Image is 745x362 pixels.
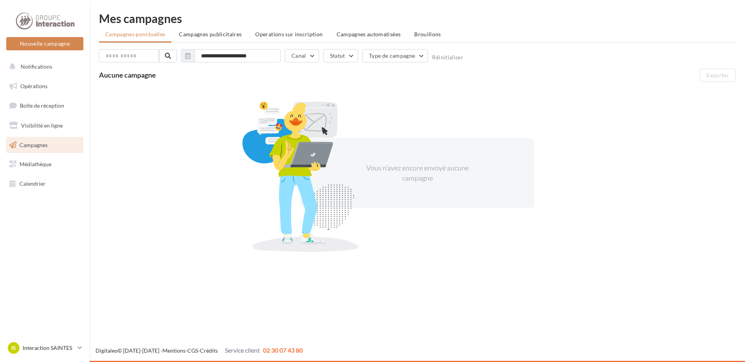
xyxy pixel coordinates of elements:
div: Vous n'avez encore envoyé aucune campagne [350,163,484,183]
button: Canal [285,49,319,62]
span: Campagnes automatisées [337,31,401,37]
button: Statut [323,49,358,62]
a: Crédits [200,347,218,354]
a: Mentions [162,347,185,354]
a: Opérations [5,78,85,94]
span: Aucune campagne [99,71,156,79]
span: Notifications [21,63,52,70]
a: Digitaleo [95,347,118,354]
a: Boîte de réception [5,97,85,114]
button: Nouvelle campagne [6,37,83,50]
span: IS [11,344,16,352]
span: 02 30 07 43 80 [263,346,303,354]
button: Exporter [700,69,736,82]
button: Réinitialiser [432,54,463,60]
span: Campagnes publicitaires [179,31,242,37]
p: Interaction SAINTES [23,344,74,352]
a: Visibilité en ligne [5,117,85,134]
button: Type de campagne [362,49,428,62]
a: Calendrier [5,176,85,192]
span: Brouillons [414,31,441,37]
span: © [DATE]-[DATE] - - - [95,347,303,354]
span: Visibilité en ligne [21,122,63,129]
div: Mes campagnes [99,12,736,24]
a: Campagnes [5,137,85,153]
span: Operations sur inscription [255,31,323,37]
span: Service client [225,346,260,354]
span: Médiathèque [19,161,51,167]
span: Campagnes [19,141,48,148]
a: IS Interaction SAINTES [6,341,83,355]
button: Notifications [5,59,82,75]
a: CGS [187,347,198,354]
a: Médiathèque [5,156,85,172]
span: Calendrier [19,180,46,187]
span: Opérations [20,83,48,89]
span: Boîte de réception [20,102,64,109]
